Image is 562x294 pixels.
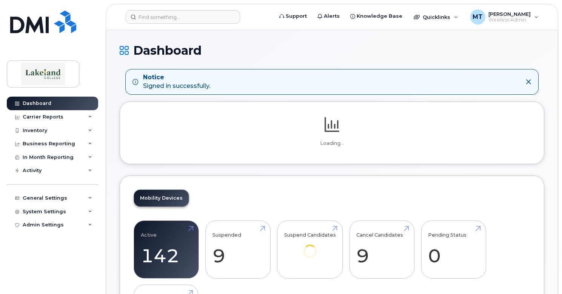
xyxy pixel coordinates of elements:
[212,225,263,274] a: Suspended 9
[141,225,192,274] a: Active 142
[134,140,530,147] p: Loading...
[284,225,336,268] a: Suspend Candidates
[143,73,210,82] strong: Notice
[143,73,210,91] div: Signed in successfully.
[134,190,189,206] a: Mobility Devices
[428,225,479,274] a: Pending Status 0
[356,225,407,274] a: Cancel Candidates 9
[120,44,544,57] h1: Dashboard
